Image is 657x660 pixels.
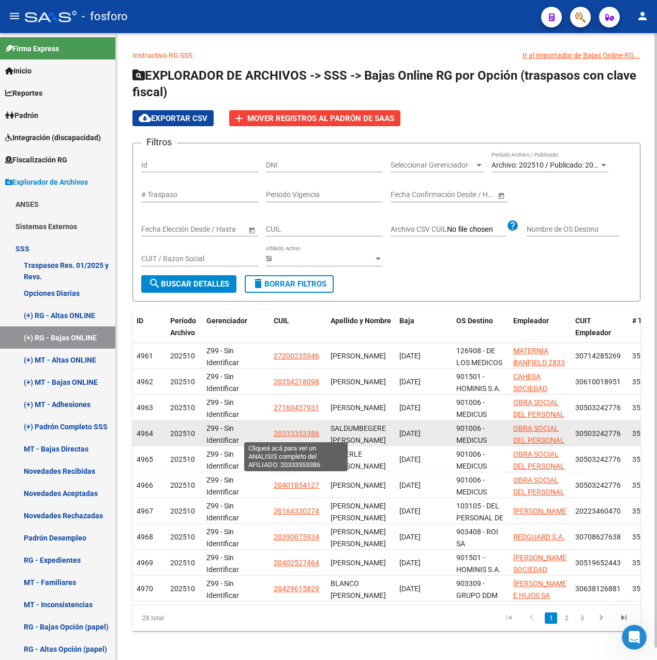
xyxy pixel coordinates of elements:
h3: Filtros [141,135,177,149]
div: [DATE] [399,557,448,569]
span: [PERSON_NAME] E HIJOS SA [513,579,569,599]
input: Archivo CSV CUIL [447,225,506,234]
span: Fiscalización RG [5,154,67,166]
span: 30503242776 [575,403,621,412]
a: go to next page [591,612,611,624]
span: CAHESA SOCIEDAD ANONIMA [513,372,547,404]
div: Ir al importador de Bajas Online RG... [522,50,640,61]
div: 28 total [132,605,232,631]
span: Reportes [5,87,42,99]
div: [DATE] [399,479,448,491]
span: 202510 [170,481,195,489]
span: 4967 [137,507,153,515]
datatable-header-cell: Período Archivo [166,310,202,344]
span: 30638126881 [575,584,621,593]
mat-icon: cloud_download [139,112,151,124]
div: [DATE] [399,531,448,543]
span: CUIL [274,317,289,325]
span: Padrón [5,110,38,121]
span: Z99 - Sin Identificar [206,502,239,522]
span: Z99 - Sin Identificar [206,476,239,496]
datatable-header-cell: OS Destino [452,310,509,344]
span: 202510 [170,378,195,386]
span: Mover registros al PADRÓN de SAAS [247,114,394,123]
datatable-header-cell: ID [132,310,166,344]
span: OBRA SOCIAL DEL PERSONAL DE LA [513,424,564,456]
span: Z99 - Sin Identificar [206,528,239,548]
button: Open calendar [496,190,506,201]
span: 4966 [137,481,153,489]
mat-icon: menu [8,10,21,22]
span: Z99 - Sin Identificar [206,372,239,393]
span: - fosforo [82,5,128,28]
span: Archivo: 202510 / Publicado: 202509 [491,161,610,169]
span: 20390675934 [274,533,319,541]
span: MATERNIA BANFIELD 2833 S.R.L. [513,347,565,379]
datatable-header-cell: CUIT Empleador [571,310,628,344]
span: 126908 - DE LOS MEDICOS DE LA CIUDAD DE [GEOGRAPHIC_DATA] [456,347,526,402]
span: 4963 [137,403,153,412]
span: Exportar CSV [139,114,207,123]
span: 202510 [170,559,195,567]
span: OS Destino [456,317,493,325]
a: 2 [560,612,573,624]
span: 202510 [170,533,195,541]
span: 4964 [137,429,153,438]
a: 1 [545,612,557,624]
input: Fecha fin [437,190,488,199]
span: 27200235946 [274,352,319,360]
a: go to previous page [522,612,542,624]
span: 4968 [137,533,153,541]
span: HABERLE [PERSON_NAME] [331,450,386,470]
span: 20354218098 [274,378,319,386]
span: SALDUMBEGERE [PERSON_NAME] [331,424,386,444]
datatable-header-cell: CUIL [270,310,326,344]
a: 3 [576,612,588,624]
span: 901501 - HOMINIS S.A. [456,372,501,393]
input: Fecha inicio [141,225,179,234]
span: Período Archivo [170,317,196,337]
span: REDGUARD S.A. [513,533,565,541]
span: [PERSON_NAME] [331,481,386,489]
span: 4962 [137,378,153,386]
span: 4970 [137,584,153,593]
mat-icon: search [148,277,161,290]
span: Baja [399,317,414,325]
span: 202510 [170,429,195,438]
span: CUIT Empleador [575,317,611,337]
span: [PERSON_NAME] [331,378,386,386]
div: [DATE] [399,350,448,362]
span: Si [266,254,272,263]
span: 202510 [170,507,195,515]
span: Borrar Filtros [252,279,326,289]
span: Z99 - Sin Identificar [206,424,239,444]
span: 4965 [137,455,153,463]
span: [PERSON_NAME] [331,559,386,567]
span: 901006 - MEDICUS SOCIEDAD ANONIMA DE ASISTENCIA MEDICA Y CIENTIFICA [456,424,500,503]
span: 903309 - GRUPO DDM S.A. [456,579,498,611]
span: Apellido y Nombre [331,317,391,325]
a: Instructivo RG SSS [132,51,192,59]
button: Mover registros al PADRÓN de SAAS [229,110,400,126]
span: 30503242776 [575,455,621,463]
span: 20402527464 [274,559,319,567]
span: EXPLORADOR DE ARCHIVOS -> SSS -> Bajas Online RG por Opción (traspasos con clave fiscal) [132,68,636,99]
datatable-header-cell: Baja [395,310,452,344]
button: Borrar Filtros [245,275,334,293]
button: Buscar Detalles [141,275,236,293]
span: 30503242776 [575,481,621,489]
span: 30610018951 [575,378,621,386]
a: go to first page [499,612,519,624]
span: 20223460470 [575,507,621,515]
span: 202510 [170,352,195,360]
span: Z99 - Sin Identificar [206,347,239,367]
iframe: Intercom live chat [622,625,647,650]
div: [DATE] [399,402,448,414]
span: 901006 - MEDICUS SOCIEDAD ANONIMA DE ASISTENCIA MEDICA Y CIENTIFICA [456,476,500,555]
span: [PERSON_NAME] [513,507,569,515]
span: [PERSON_NAME] [331,403,386,412]
span: [PERSON_NAME] SOCIEDAD ANONI [513,553,569,586]
mat-icon: add [233,112,245,125]
span: 202510 [170,403,195,412]
span: [PERSON_NAME] [PERSON_NAME] [331,528,386,548]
